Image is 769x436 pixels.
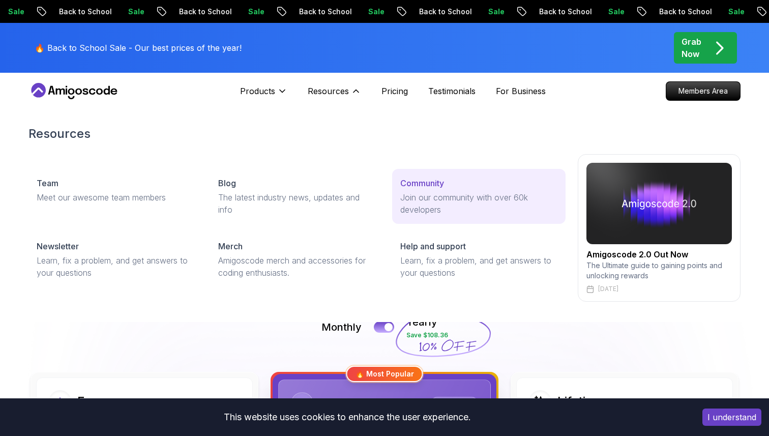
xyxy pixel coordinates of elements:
p: Members Area [666,82,740,100]
p: Sale [341,7,374,17]
p: The latest industry news, updates and info [218,191,375,216]
p: Sale [101,7,134,17]
a: CommunityJoin our community with over 60k developers [392,169,566,224]
a: Testimonials [428,85,476,97]
p: Learn, fix a problem, and get answers to your questions [37,254,194,279]
p: Products [240,85,275,97]
p: Join our community with over 60k developers [400,191,557,216]
p: Meet our awesome team members [37,191,194,204]
a: Members Area [666,81,741,101]
p: Sale [581,7,614,17]
h2: Resources [28,126,741,142]
h2: Lifetime [557,393,603,410]
p: Learn, fix a problem, and get answers to your questions [400,254,557,279]
p: Sale [461,7,494,17]
a: NewsletterLearn, fix a problem, and get answers to your questions [28,232,202,287]
p: Sale [221,7,254,17]
p: Back to School [632,7,701,17]
p: Team [37,177,58,189]
p: Grab Now [682,36,701,60]
a: TeamMeet our awesome team members [28,169,202,212]
a: Pricing [381,85,408,97]
button: Resources [308,85,361,105]
p: Back to School [152,7,221,17]
h2: Free [77,393,103,410]
a: BlogThe latest industry news, updates and info [210,169,383,224]
a: amigoscode 2.0Amigoscode 2.0 Out NowThe Ultimate guide to gaining points and unlocking rewards[DATE] [578,154,741,302]
p: Back to School [272,7,341,17]
p: Sale [701,7,734,17]
a: Help and supportLearn, fix a problem, and get answers to your questions [392,232,566,287]
p: Merch [218,240,243,252]
button: Products [240,85,287,105]
p: Newsletter [37,240,79,252]
a: For Business [496,85,546,97]
img: amigoscode 2.0 [586,163,732,244]
div: This website uses cookies to enhance the user experience. [8,406,687,428]
p: Resources [308,85,349,97]
p: [DATE] [598,285,618,293]
p: Back to School [392,7,461,17]
p: Help and support [400,240,466,252]
a: MerchAmigoscode merch and accessories for coding enthusiasts. [210,232,383,287]
p: Back to School [32,7,101,17]
p: Blog [218,177,236,189]
h2: Amigoscode 2.0 Out Now [586,248,732,260]
p: The Ultimate guide to gaining points and unlocking rewards [586,260,732,281]
button: Accept cookies [702,409,761,426]
h2: Pro [319,395,339,412]
p: Amigoscode merch and accessories for coding enthusiasts. [218,254,375,279]
p: Monthly [321,320,362,334]
p: 🔥 Back to School Sale - Our best prices of the year! [35,42,242,54]
p: Community [400,177,444,189]
p: Back to School [512,7,581,17]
